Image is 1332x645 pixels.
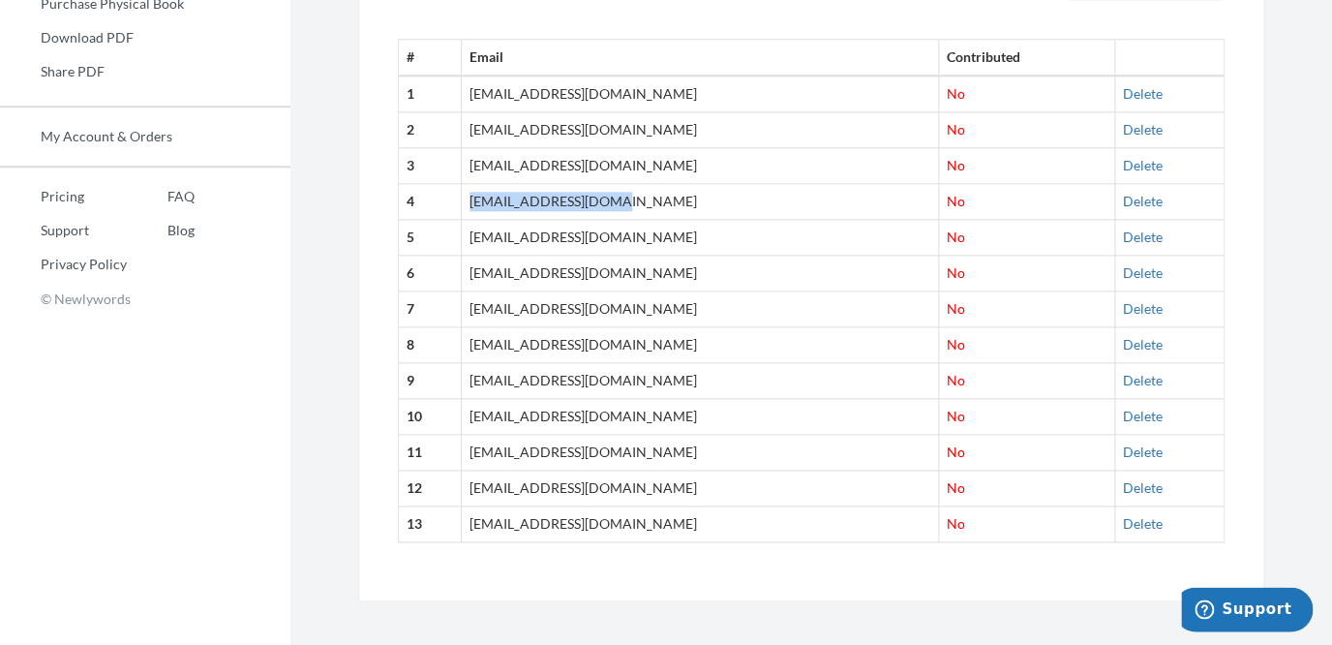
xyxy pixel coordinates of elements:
a: Delete [1123,264,1163,281]
a: Delete [1123,372,1163,388]
td: [EMAIL_ADDRESS][DOMAIN_NAME] [461,76,938,111]
a: Delete [1123,157,1163,173]
td: [EMAIL_ADDRESS][DOMAIN_NAME] [461,112,938,148]
a: Delete [1123,444,1163,460]
td: [EMAIL_ADDRESS][DOMAIN_NAME] [461,292,938,327]
th: 12 [399,471,462,507]
th: Contributed [938,40,1114,76]
td: [EMAIL_ADDRESS][DOMAIN_NAME] [461,507,938,542]
th: 3 [399,148,462,184]
a: Delete [1123,85,1163,102]
td: [EMAIL_ADDRESS][DOMAIN_NAME] [461,435,938,471]
a: Delete [1123,515,1163,532]
span: No [947,372,965,388]
a: Delete [1123,193,1163,209]
td: [EMAIL_ADDRESS][DOMAIN_NAME] [461,184,938,220]
td: [EMAIL_ADDRESS][DOMAIN_NAME] [461,256,938,292]
th: 5 [399,220,462,256]
th: 6 [399,256,462,292]
td: [EMAIL_ADDRESS][DOMAIN_NAME] [461,148,938,184]
span: No [947,264,965,281]
th: 1 [399,76,462,111]
th: 13 [399,507,462,542]
iframe: Opens a widget where you can chat to one of our agents [1181,587,1313,635]
a: Blog [127,216,195,245]
th: 8 [399,327,462,363]
th: 7 [399,292,462,327]
span: No [947,300,965,317]
span: No [947,121,965,138]
span: No [947,408,965,424]
a: Delete [1123,229,1163,245]
td: [EMAIL_ADDRESS][DOMAIN_NAME] [461,471,938,507]
td: [EMAIL_ADDRESS][DOMAIN_NAME] [461,327,938,363]
a: Delete [1123,336,1163,353]
td: [EMAIL_ADDRESS][DOMAIN_NAME] [461,220,938,256]
th: 11 [399,435,462,471]
td: [EMAIL_ADDRESS][DOMAIN_NAME] [461,363,938,399]
a: Delete [1123,408,1163,424]
th: # [399,40,462,76]
a: FAQ [127,182,195,211]
span: No [947,444,965,460]
th: 10 [399,399,462,435]
a: Delete [1123,300,1163,317]
span: No [947,193,965,209]
td: [EMAIL_ADDRESS][DOMAIN_NAME] [461,399,938,435]
span: No [947,85,965,102]
th: 9 [399,363,462,399]
a: Delete [1123,479,1163,496]
span: No [947,157,965,173]
a: Delete [1123,121,1163,138]
span: No [947,229,965,245]
th: 2 [399,112,462,148]
th: 4 [399,184,462,220]
span: No [947,336,965,353]
span: No [947,515,965,532]
span: No [947,479,965,496]
th: Email [461,40,938,76]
